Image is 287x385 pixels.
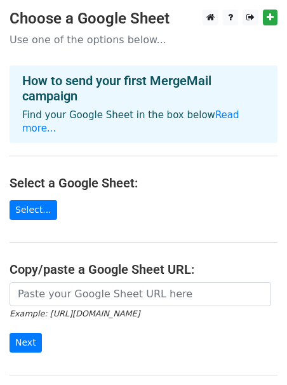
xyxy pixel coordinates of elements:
h4: How to send your first MergeMail campaign [22,73,265,104]
a: Read more... [22,109,239,134]
h4: Copy/paste a Google Sheet URL: [10,262,277,277]
p: Find your Google Sheet in the box below [22,109,265,135]
small: Example: [URL][DOMAIN_NAME] [10,309,140,318]
a: Select... [10,200,57,220]
h4: Select a Google Sheet: [10,175,277,191]
p: Use one of the options below... [10,33,277,46]
input: Paste your Google Sheet URL here [10,282,271,306]
h3: Choose a Google Sheet [10,10,277,28]
input: Next [10,333,42,353]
